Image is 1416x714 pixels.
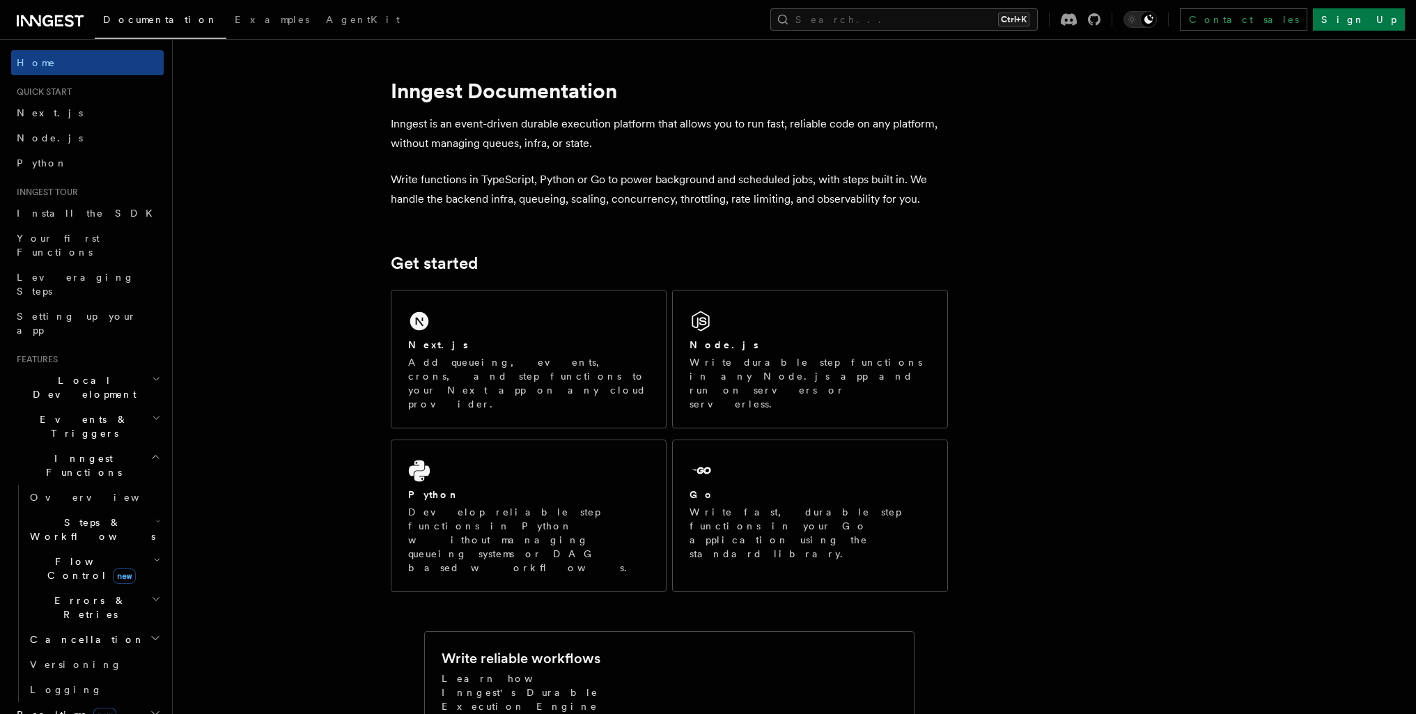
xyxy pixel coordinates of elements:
[391,440,667,592] a: PythonDevelop reliable step functions in Python without managing queueing systems or DAG based wo...
[318,4,408,38] a: AgentKit
[391,290,667,428] a: Next.jsAdd queueing, events, crons, and step functions to your Next app on any cloud provider.
[442,649,600,668] h2: Write reliable workflows
[11,451,150,479] span: Inngest Functions
[11,354,58,365] span: Features
[391,170,948,209] p: Write functions in TypeScript, Python or Go to power background and scheduled jobs, with steps bu...
[30,684,102,695] span: Logging
[24,652,164,677] a: Versioning
[690,338,758,352] h2: Node.js
[11,265,164,304] a: Leveraging Steps
[17,157,68,169] span: Python
[24,627,164,652] button: Cancellation
[11,407,164,446] button: Events & Triggers
[408,488,460,502] h2: Python
[30,492,173,503] span: Overview
[11,86,72,98] span: Quick start
[11,201,164,226] a: Install the SDK
[11,50,164,75] a: Home
[1313,8,1405,31] a: Sign Up
[30,659,122,670] span: Versioning
[24,549,164,588] button: Flow Controlnew
[391,78,948,103] h1: Inngest Documentation
[672,290,948,428] a: Node.jsWrite durable step functions in any Node.js app and run on servers or serverless.
[17,132,83,143] span: Node.js
[24,510,164,549] button: Steps & Workflows
[391,114,948,153] p: Inngest is an event-driven durable execution platform that allows you to run fast, reliable code ...
[226,4,318,38] a: Examples
[17,311,137,336] span: Setting up your app
[11,373,152,401] span: Local Development
[672,440,948,592] a: GoWrite fast, durable step functions in your Go application using the standard library.
[998,13,1029,26] kbd: Ctrl+K
[408,355,649,411] p: Add queueing, events, crons, and step functions to your Next app on any cloud provider.
[235,14,309,25] span: Examples
[690,355,931,411] p: Write durable step functions in any Node.js app and run on servers or serverless.
[24,632,145,646] span: Cancellation
[17,233,100,258] span: Your first Functions
[11,446,164,485] button: Inngest Functions
[24,593,151,621] span: Errors & Retries
[103,14,218,25] span: Documentation
[11,150,164,176] a: Python
[408,505,649,575] p: Develop reliable step functions in Python without managing queueing systems or DAG based workflows.
[24,515,155,543] span: Steps & Workflows
[11,125,164,150] a: Node.js
[11,412,152,440] span: Events & Triggers
[17,272,134,297] span: Leveraging Steps
[1123,11,1157,28] button: Toggle dark mode
[11,100,164,125] a: Next.js
[24,554,153,582] span: Flow Control
[690,488,715,502] h2: Go
[11,226,164,265] a: Your first Functions
[17,208,161,219] span: Install the SDK
[11,368,164,407] button: Local Development
[770,8,1038,31] button: Search...Ctrl+K
[1180,8,1307,31] a: Contact sales
[11,304,164,343] a: Setting up your app
[24,588,164,627] button: Errors & Retries
[24,677,164,702] a: Logging
[17,56,56,70] span: Home
[690,505,931,561] p: Write fast, durable step functions in your Go application using the standard library.
[17,107,83,118] span: Next.js
[11,187,78,198] span: Inngest tour
[95,4,226,39] a: Documentation
[113,568,136,584] span: new
[11,485,164,702] div: Inngest Functions
[408,338,468,352] h2: Next.js
[24,485,164,510] a: Overview
[326,14,400,25] span: AgentKit
[391,254,478,273] a: Get started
